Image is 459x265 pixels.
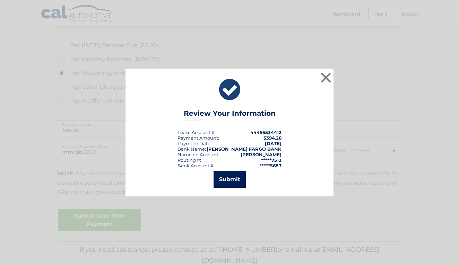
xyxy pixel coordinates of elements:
[177,141,211,146] div: :
[263,135,282,141] span: $394.26
[241,152,282,157] strong: [PERSON_NAME]
[250,130,282,135] strong: 44455534412
[177,157,201,163] div: Routing #:
[207,146,282,152] strong: [PERSON_NAME] FARGO BANK
[177,141,210,146] span: Payment Date
[184,109,276,121] h3: Review Your Information
[177,163,215,168] div: Bank Account #:
[177,152,219,157] div: Name on Account:
[214,171,246,188] button: Submit
[177,146,206,152] div: Bank Name:
[177,130,216,135] div: Lease Account #:
[177,135,219,141] div: Payment Amount:
[319,71,333,85] button: ×
[265,141,282,146] span: [DATE]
